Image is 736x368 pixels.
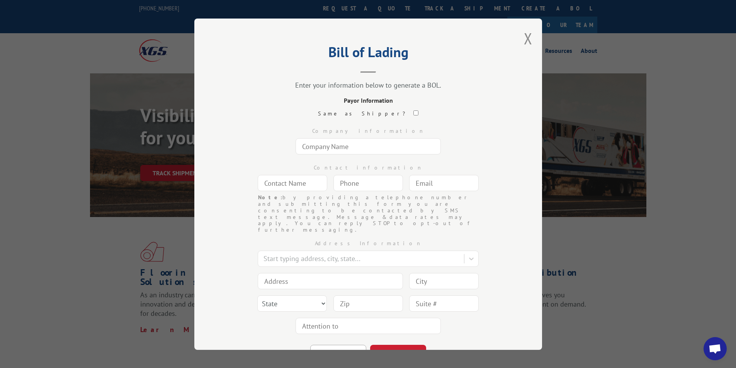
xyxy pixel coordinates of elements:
[233,164,503,172] div: Contact information
[318,110,410,117] label: Same as Shipper?
[233,239,503,248] div: Address Information
[233,81,503,90] div: Enter your information below to generate a BOL.
[233,47,503,61] h2: Bill of Lading
[233,127,503,135] div: Company information
[258,175,327,191] input: Contact Name
[409,273,479,289] input: City
[296,138,441,154] input: Company Name
[296,318,441,334] input: Attention to
[233,96,503,105] div: Payor Information
[258,194,478,233] div: by providing a telephone number and submitting this form you are consenting to be contacted by SM...
[370,345,426,362] button: CONTINUE
[333,175,403,191] input: Phone
[258,194,282,201] strong: Note:
[704,337,727,360] div: Open chat
[310,345,366,362] button: BACK
[409,175,479,191] input: Email
[524,28,532,49] button: Close modal
[258,273,403,289] input: Address
[409,295,479,312] input: Suite #
[333,295,403,312] input: Zip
